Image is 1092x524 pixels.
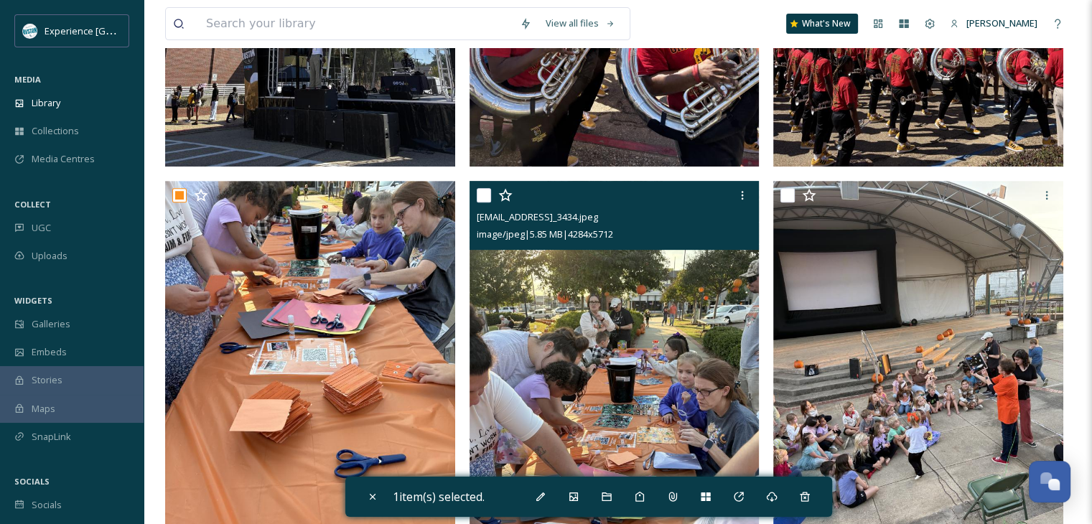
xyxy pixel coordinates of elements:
[32,498,62,512] span: Socials
[477,210,598,223] span: [EMAIL_ADDRESS]_3434.jpeg
[32,96,60,110] span: Library
[786,14,858,34] a: What's New
[1029,461,1070,502] button: Open Chat
[32,430,71,444] span: SnapLink
[14,74,41,85] span: MEDIA
[32,249,67,263] span: Uploads
[14,476,50,487] span: SOCIALS
[32,152,95,166] span: Media Centres
[14,295,52,306] span: WIDGETS
[14,199,51,210] span: COLLECT
[32,124,79,138] span: Collections
[966,17,1037,29] span: [PERSON_NAME]
[32,317,70,331] span: Galleries
[32,373,62,387] span: Stories
[477,228,613,240] span: image/jpeg | 5.85 MB | 4284 x 5712
[538,9,622,37] a: View all files
[32,345,67,359] span: Embeds
[23,24,37,38] img: 24IZHUKKFBA4HCESFN4PRDEIEY.avif
[45,24,187,37] span: Experience [GEOGRAPHIC_DATA]
[393,489,485,505] span: 1 item(s) selected.
[32,221,51,235] span: UGC
[199,8,513,39] input: Search your library
[943,9,1045,37] a: [PERSON_NAME]
[32,402,55,416] span: Maps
